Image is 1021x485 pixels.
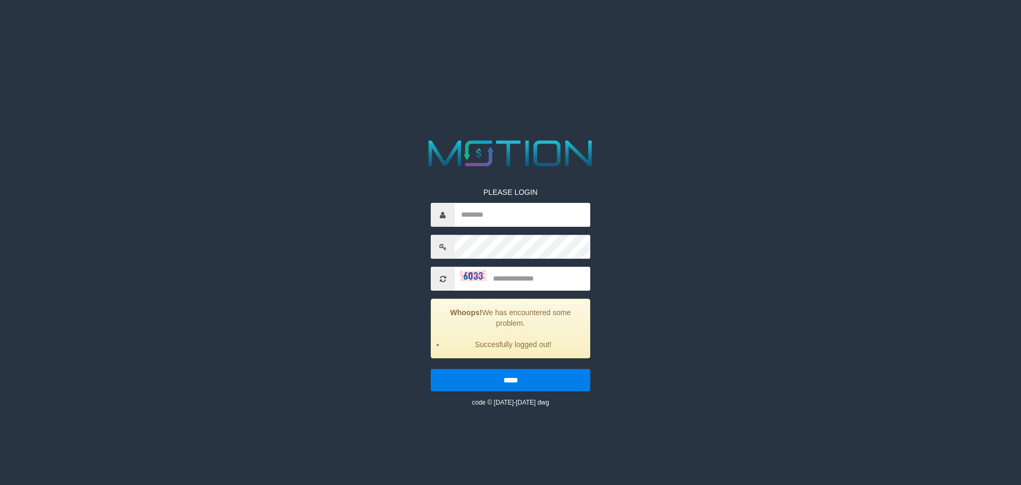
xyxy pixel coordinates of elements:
[472,399,549,406] small: code © [DATE]-[DATE] dwg
[421,136,600,171] img: MOTION_logo.png
[431,299,590,358] div: We has encountered some problem.
[460,270,487,281] img: captcha
[431,187,590,198] p: PLEASE LOGIN
[445,339,582,350] li: Succesfully logged out!
[450,308,482,317] strong: Whoops!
